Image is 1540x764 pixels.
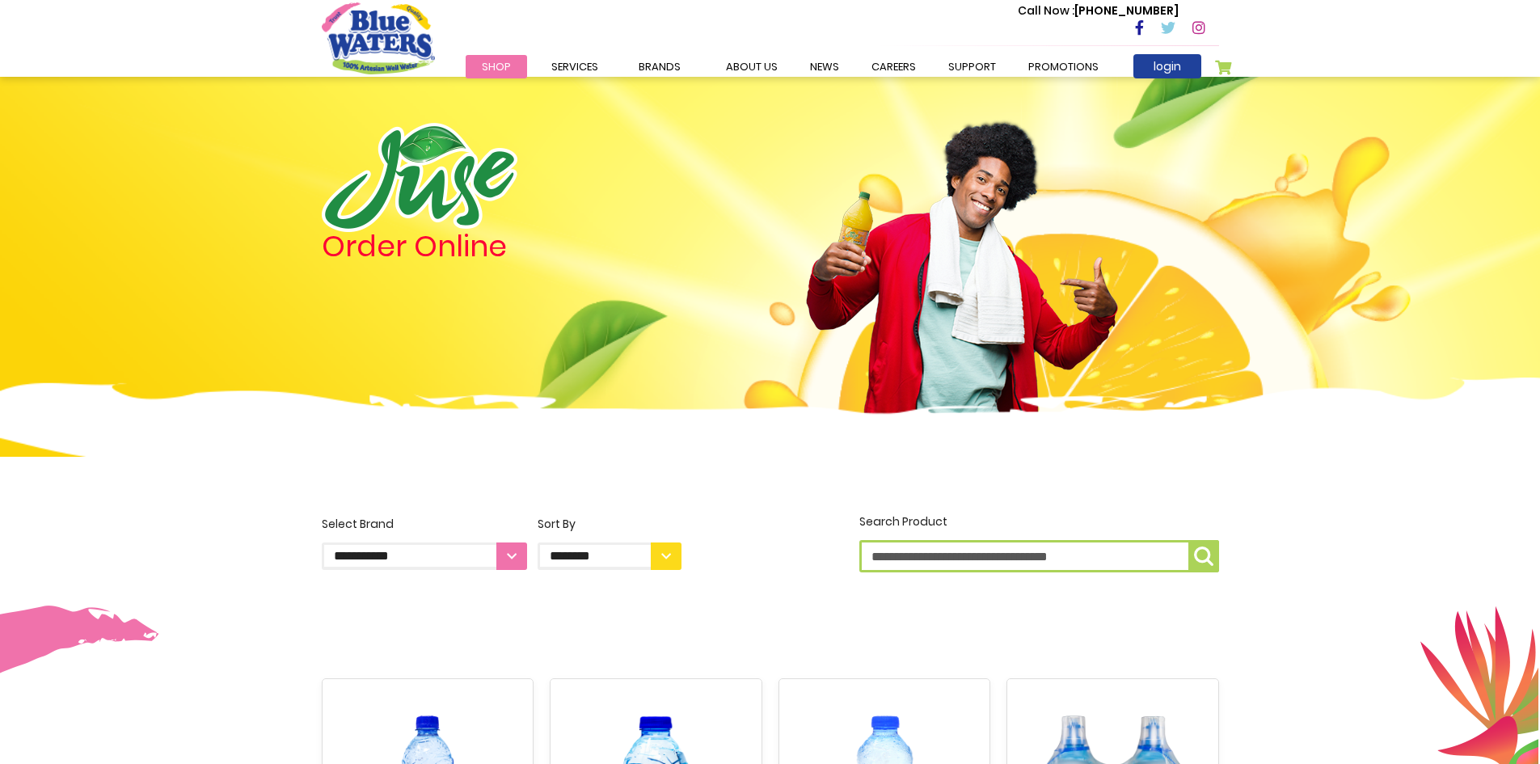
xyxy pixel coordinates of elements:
[322,516,527,570] label: Select Brand
[551,59,598,74] span: Services
[932,55,1012,78] a: support
[1188,540,1219,572] button: Search Product
[538,516,681,533] div: Sort By
[639,59,681,74] span: Brands
[1194,547,1213,566] img: search-icon.png
[859,540,1219,572] input: Search Product
[859,513,1219,572] label: Search Product
[794,55,855,78] a: News
[322,2,435,74] a: store logo
[804,93,1120,439] img: man.png
[1133,54,1201,78] a: login
[1018,2,1074,19] span: Call Now :
[538,542,681,570] select: Sort By
[482,59,511,74] span: Shop
[322,232,681,261] h4: Order Online
[1012,55,1115,78] a: Promotions
[322,123,517,232] img: logo
[710,55,794,78] a: about us
[322,542,527,570] select: Select Brand
[1018,2,1179,19] p: [PHONE_NUMBER]
[855,55,932,78] a: careers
